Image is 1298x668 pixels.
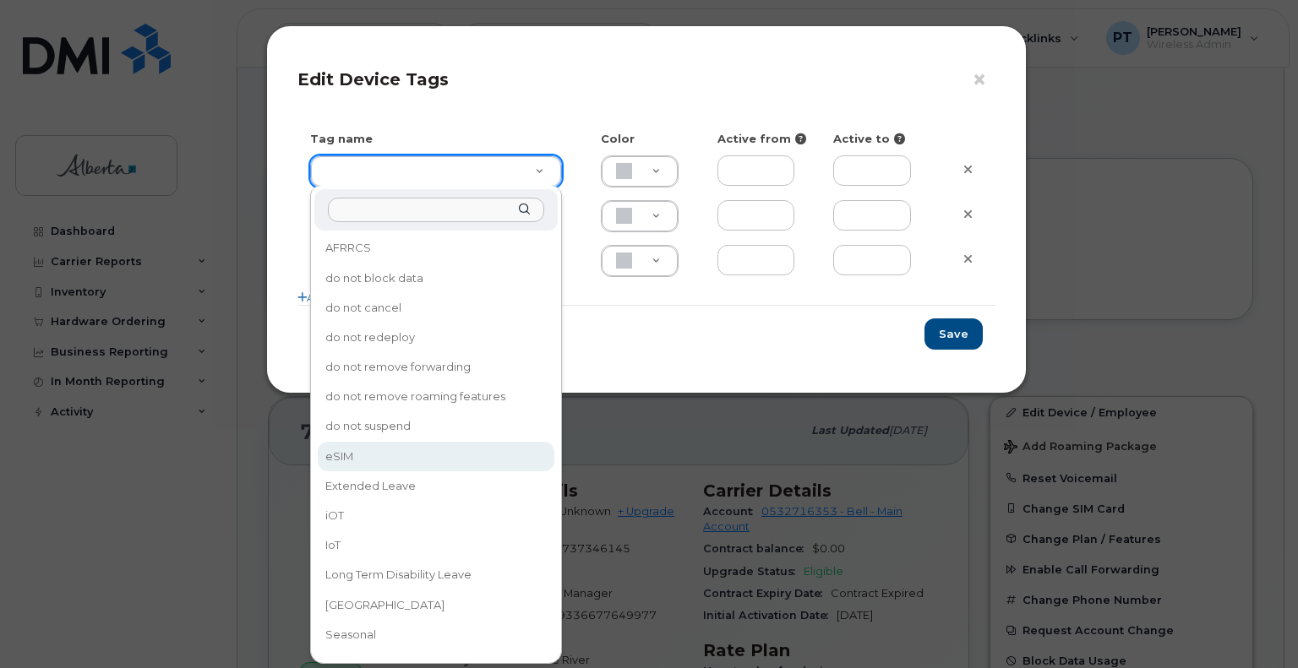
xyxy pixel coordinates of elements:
[319,562,553,589] div: Long Term Disability Leave
[319,383,553,410] div: do not remove roaming features
[319,502,553,529] div: iOT
[319,414,553,440] div: do not suspend
[319,622,553,648] div: Seasonal
[319,592,553,618] div: [GEOGRAPHIC_DATA]
[319,265,553,291] div: do not block data
[319,473,553,499] div: Extended Leave
[319,324,553,350] div: do not redeploy
[319,532,553,558] div: IoT
[319,354,553,380] div: do not remove forwarding
[319,236,553,262] div: AFRRCS
[319,443,553,470] div: eSIM
[319,295,553,321] div: do not cancel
